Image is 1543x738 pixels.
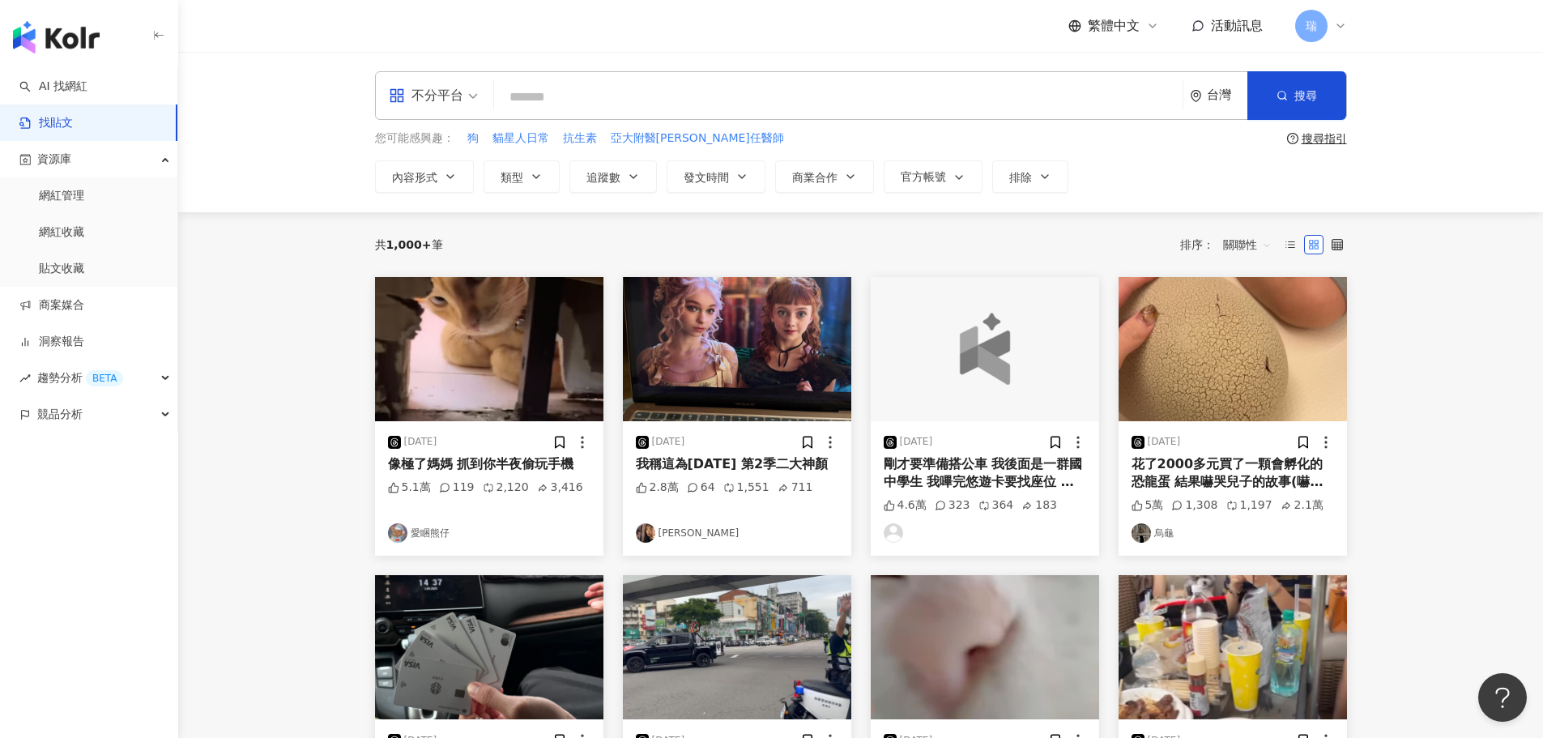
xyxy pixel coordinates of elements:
div: 1,197 [1226,497,1272,514]
span: 商業合作 [792,171,838,184]
a: KOL Avatar[PERSON_NAME] [636,523,838,543]
span: 貓星人日常 [492,130,549,147]
div: 台灣 [1207,88,1247,102]
a: 洞察報告 [19,334,84,350]
a: 找貼文 [19,115,73,131]
div: [DATE] [652,435,685,449]
div: 不分平台 [389,83,463,109]
span: 資源庫 [37,141,71,177]
div: 183 [1021,497,1057,514]
button: 內容形式 [375,160,474,193]
div: 119 [439,480,475,496]
span: 追蹤數 [586,171,620,184]
iframe: Help Scout Beacon - Open [1478,673,1527,722]
img: post-image [623,575,851,719]
div: 2.8萬 [636,480,679,496]
div: 像極了媽媽 抓到你半夜偷玩手機 [388,455,590,473]
span: 發文時間 [684,171,729,184]
span: 瑞 [1306,17,1317,35]
button: 追蹤數 [569,160,657,193]
a: KOL Avatar [884,523,1086,543]
div: 1,551 [723,480,769,496]
div: 5.1萬 [388,480,431,496]
div: 3,416 [537,480,583,496]
span: 抗生素 [563,130,597,147]
span: question-circle [1287,133,1298,144]
span: environment [1190,90,1202,102]
button: logo [871,277,1099,421]
a: KOL Avatar愛睏熊仔 [388,523,590,543]
div: 323 [935,497,970,514]
button: 貓星人日常 [492,130,550,147]
span: 活動訊息 [1211,18,1263,33]
span: 內容形式 [392,171,437,184]
div: BETA [86,370,123,386]
div: 364 [978,497,1014,514]
img: KOL Avatar [884,523,903,543]
img: post-image [871,575,1099,719]
img: logo [13,21,100,53]
span: 類型 [501,171,523,184]
a: 商案媒合 [19,297,84,314]
span: 狗 [467,130,479,147]
div: 5萬 [1132,497,1164,514]
span: appstore [389,87,405,104]
div: 共 筆 [375,238,443,251]
a: searchAI 找網紅 [19,79,87,95]
button: 排除 [992,160,1068,193]
span: 趨勢分析 [37,360,123,396]
div: [DATE] [404,435,437,449]
a: 網紅管理 [39,188,84,204]
img: post-image [375,575,603,719]
span: 官方帳號 [901,170,946,183]
button: 搜尋 [1247,71,1346,120]
button: 類型 [484,160,560,193]
div: 排序： [1180,232,1281,258]
img: post-image [1119,277,1347,421]
button: 狗 [467,130,480,147]
a: 貼文收藏 [39,261,84,277]
a: 網紅收藏 [39,224,84,241]
a: KOL Avatar烏龜 [1132,523,1334,543]
span: 亞大附醫[PERSON_NAME]任醫師 [611,130,784,147]
div: 1,308 [1171,497,1217,514]
button: 抗生素 [562,130,598,147]
button: 官方帳號 [884,160,982,193]
div: 我稱這為[DATE] 第2季二大神顏 [636,455,838,473]
span: rise [19,373,31,384]
img: KOL Avatar [388,523,407,543]
div: 剛才要準備搭公車 我後面是一群國中學生 我嗶完悠遊卡要找座位 後面的妹妹突然說找不到悠遊卡 身後的同學同時打開錢包大家在湊零錢 她就跟後面的好朋友說 沒事 你們先搭我走路去 後來他的好朋友們一起... [884,455,1086,492]
div: 花了2000多元買了一顆會孵化的恐龍蛋 結果嚇哭兒子的故事(嚇哭部分沒錄到） 只有媽媽一個人覺得有趣! BTW 2000多居然買到仿的😑賣家上面還標榜TOMY，結果根本不是，我也懶得退了 [1132,455,1334,492]
img: KOL Avatar [1132,523,1151,543]
div: [DATE] [1148,435,1181,449]
div: 搜尋指引 [1302,132,1347,145]
span: 搜尋 [1294,89,1317,102]
img: logo [927,313,1042,385]
button: 亞大附醫[PERSON_NAME]任醫師 [610,130,785,147]
div: [DATE] [900,435,933,449]
button: 商業合作 [775,160,874,193]
div: 2.1萬 [1281,497,1323,514]
span: 繁體中文 [1088,17,1140,35]
span: 排除 [1009,171,1032,184]
div: 4.6萬 [884,497,927,514]
span: 競品分析 [37,396,83,433]
span: 關聯性 [1223,232,1272,258]
button: 發文時間 [667,160,765,193]
div: 711 [778,480,813,496]
img: post-image [1119,575,1347,719]
img: post-image [623,277,851,421]
span: 1,000+ [386,238,432,251]
img: post-image [375,277,603,421]
div: 64 [687,480,715,496]
span: 您可能感興趣： [375,130,454,147]
div: 2,120 [483,480,529,496]
img: KOL Avatar [636,523,655,543]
